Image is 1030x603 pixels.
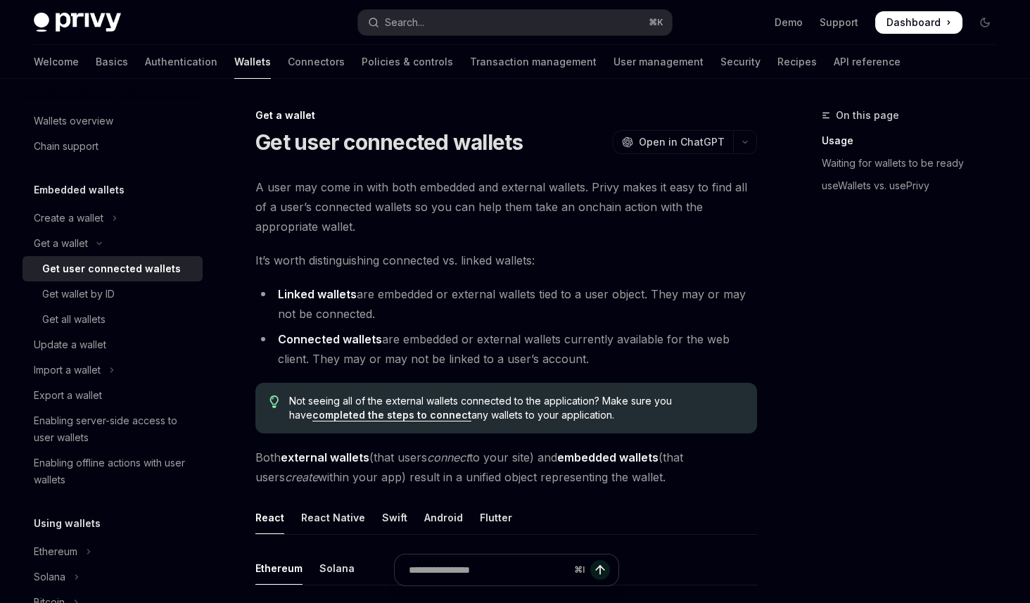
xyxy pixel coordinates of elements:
a: Update a wallet [23,332,203,357]
div: Ethereum [34,543,77,560]
a: Export a wallet [23,383,203,408]
h5: Embedded wallets [34,182,125,198]
button: Toggle Import a wallet section [23,357,203,383]
div: Export a wallet [34,387,102,404]
div: Flutter [480,501,512,534]
div: Enabling offline actions with user wallets [34,455,194,488]
input: Ask a question... [409,554,568,585]
strong: Linked wallets [278,287,357,301]
div: Get a wallet [255,108,757,122]
a: Authentication [145,45,217,79]
h1: Get user connected wallets [255,129,523,155]
button: Toggle Ethereum section [23,539,203,564]
a: Get user connected wallets [23,256,203,281]
button: Send message [590,560,610,580]
button: Open search [358,10,671,35]
a: Transaction management [470,45,597,79]
a: Policies & controls [362,45,453,79]
a: Recipes [777,45,817,79]
a: User management [613,45,704,79]
a: Welcome [34,45,79,79]
div: Create a wallet [34,210,103,227]
span: Dashboard [886,15,941,30]
h5: Using wallets [34,515,101,532]
span: A user may come in with both embedded and external wallets. Privy makes it easy to find all of a ... [255,177,757,236]
span: ⌘ K [649,17,663,28]
div: Wallets overview [34,113,113,129]
div: Update a wallet [34,336,106,353]
a: API reference [834,45,901,79]
span: Not seeing all of the external wallets connected to the application? Make sure you have any walle... [289,394,743,422]
img: dark logo [34,13,121,32]
a: Enabling server-side access to user wallets [23,408,203,450]
a: Security [720,45,761,79]
a: Wallets overview [23,108,203,134]
a: Support [820,15,858,30]
a: Chain support [23,134,203,159]
a: Demo [775,15,803,30]
li: are embedded or external wallets tied to a user object. They may or may not be connected. [255,284,757,324]
a: Get wallet by ID [23,281,203,307]
span: It’s worth distinguishing connected vs. linked wallets: [255,250,757,270]
div: Get all wallets [42,311,106,328]
div: Search... [385,14,424,31]
span: On this page [836,107,899,124]
div: Android [424,501,463,534]
button: Toggle Solana section [23,564,203,590]
strong: external wallets [281,450,369,464]
a: Wallets [234,45,271,79]
div: Get a wallet [34,235,88,252]
em: connect [427,450,469,464]
strong: embedded wallets [557,450,659,464]
a: Connectors [288,45,345,79]
button: Open in ChatGPT [613,130,733,154]
a: Basics [96,45,128,79]
a: Enabling offline actions with user wallets [23,450,203,493]
div: Swift [382,501,407,534]
div: Get wallet by ID [42,286,115,303]
em: create [285,470,318,484]
a: Dashboard [875,11,962,34]
div: React [255,501,284,534]
a: completed the steps to connect [312,409,471,421]
button: Toggle Get a wallet section [23,231,203,256]
button: Toggle Create a wallet section [23,205,203,231]
a: Waiting for wallets to be ready [822,152,1007,174]
div: Import a wallet [34,362,101,379]
div: Get user connected wallets [42,260,181,277]
svg: Tip [269,395,279,408]
span: Open in ChatGPT [639,135,725,149]
a: useWallets vs. usePrivy [822,174,1007,197]
button: Toggle dark mode [974,11,996,34]
div: Enabling server-side access to user wallets [34,412,194,446]
strong: Connected wallets [278,332,382,346]
div: React Native [301,501,365,534]
li: are embedded or external wallets currently available for the web client. They may or may not be l... [255,329,757,369]
div: Solana [34,569,65,585]
a: Usage [822,129,1007,152]
span: Both (that users to your site) and (that users within your app) result in a unified object repres... [255,448,757,487]
a: Get all wallets [23,307,203,332]
div: Chain support [34,138,98,155]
